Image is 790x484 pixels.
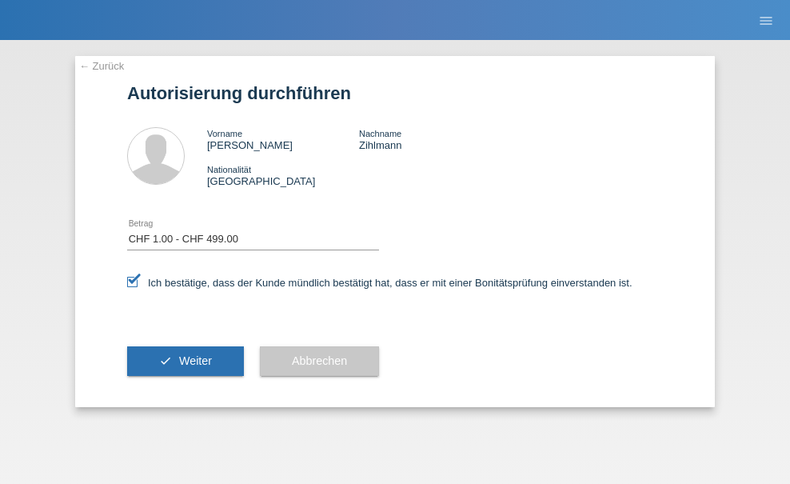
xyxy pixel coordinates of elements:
[127,277,632,289] label: Ich bestätige, dass der Kunde mündlich bestätigt hat, dass er mit einer Bonitätsprüfung einversta...
[750,15,782,25] a: menu
[159,354,172,367] i: check
[207,163,359,187] div: [GEOGRAPHIC_DATA]
[207,127,359,151] div: [PERSON_NAME]
[79,60,124,72] a: ← Zurück
[127,83,663,103] h1: Autorisierung durchführen
[292,354,347,367] span: Abbrechen
[758,13,774,29] i: menu
[359,129,401,138] span: Nachname
[207,129,242,138] span: Vorname
[179,354,212,367] span: Weiter
[207,165,251,174] span: Nationalität
[127,346,244,377] button: check Weiter
[260,346,379,377] button: Abbrechen
[359,127,511,151] div: Zihlmann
